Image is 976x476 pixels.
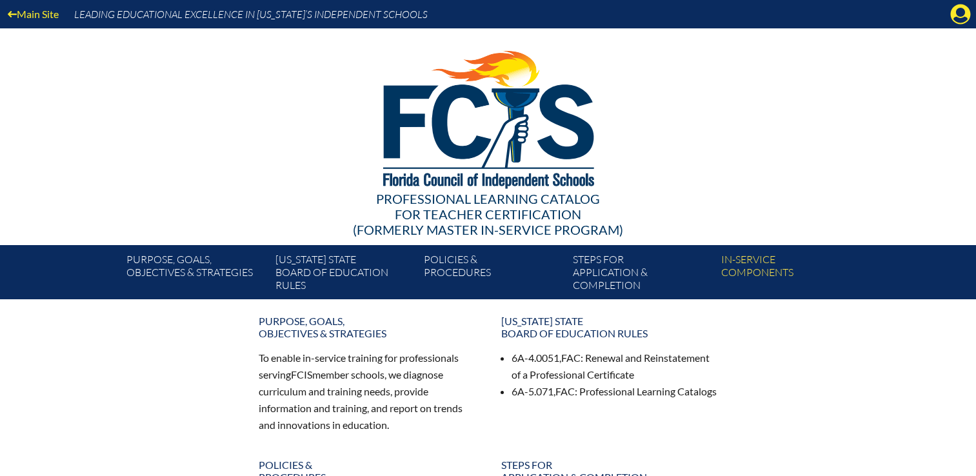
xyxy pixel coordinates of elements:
a: [US_STATE] StateBoard of Education rules [270,250,419,299]
a: Purpose, goals,objectives & strategies [121,250,270,299]
div: Professional Learning Catalog (formerly Master In-service Program) [117,191,860,237]
a: Purpose, goals,objectives & strategies [251,310,483,344]
a: [US_STATE] StateBoard of Education rules [493,310,726,344]
a: Policies &Procedures [419,250,567,299]
span: for Teacher Certification [395,206,581,222]
span: FAC [555,385,575,397]
li: 6A-4.0051, : Renewal and Reinstatement of a Professional Certificate [512,350,718,383]
span: FAC [561,352,581,364]
p: To enable in-service training for professionals serving member schools, we diagnose curriculum an... [259,350,475,433]
span: FCIS [291,368,312,381]
svg: Manage Account [950,4,971,25]
a: Steps forapplication & completion [568,250,716,299]
a: Main Site [3,5,64,23]
a: In-servicecomponents [716,250,864,299]
li: 6A-5.071, : Professional Learning Catalogs [512,383,718,400]
img: FCISlogo221.eps [355,28,621,204]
